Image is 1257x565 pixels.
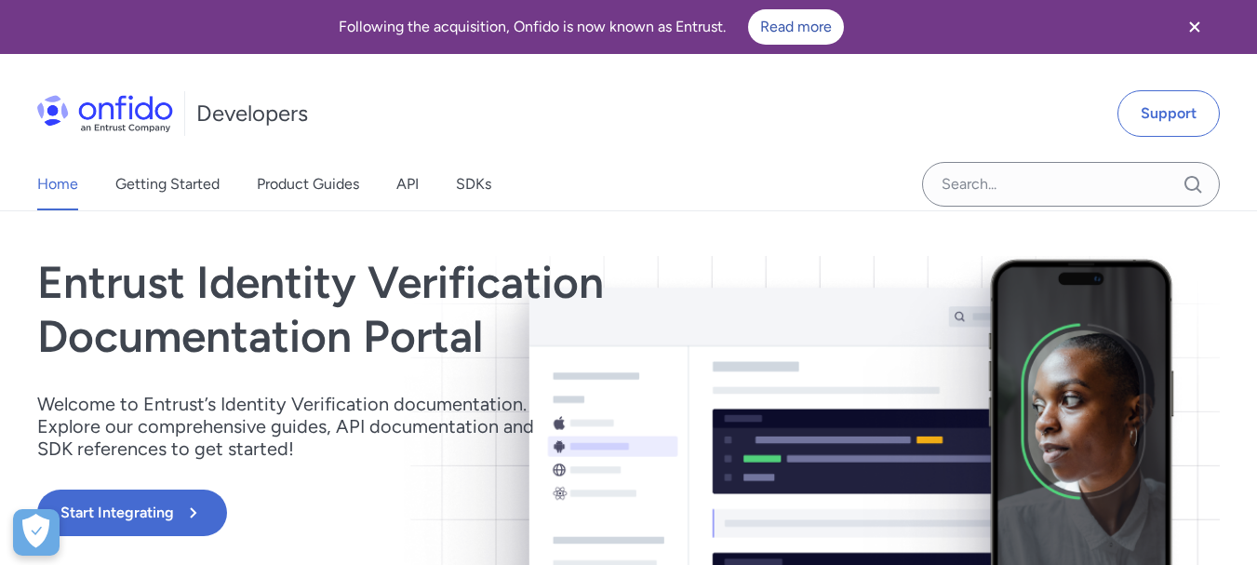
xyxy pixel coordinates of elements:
button: Start Integrating [37,490,227,536]
a: Product Guides [257,158,359,210]
a: API [396,158,419,210]
button: Open Preferences [13,509,60,556]
a: Start Integrating [37,490,865,536]
a: Read more [748,9,844,45]
div: Following the acquisition, Onfido is now known as Entrust. [22,9,1160,45]
button: Close banner [1160,4,1229,50]
p: Welcome to Entrust’s Identity Verification documentation. Explore our comprehensive guides, API d... [37,393,558,460]
a: Getting Started [115,158,220,210]
div: Cookie Preferences [13,509,60,556]
h1: Developers [196,99,308,128]
a: Home [37,158,78,210]
svg: Close banner [1183,16,1206,38]
a: Support [1117,90,1220,137]
img: Onfido Logo [37,95,173,132]
input: Onfido search input field [922,162,1220,207]
a: SDKs [456,158,491,210]
h1: Entrust Identity Verification Documentation Portal [37,256,865,363]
